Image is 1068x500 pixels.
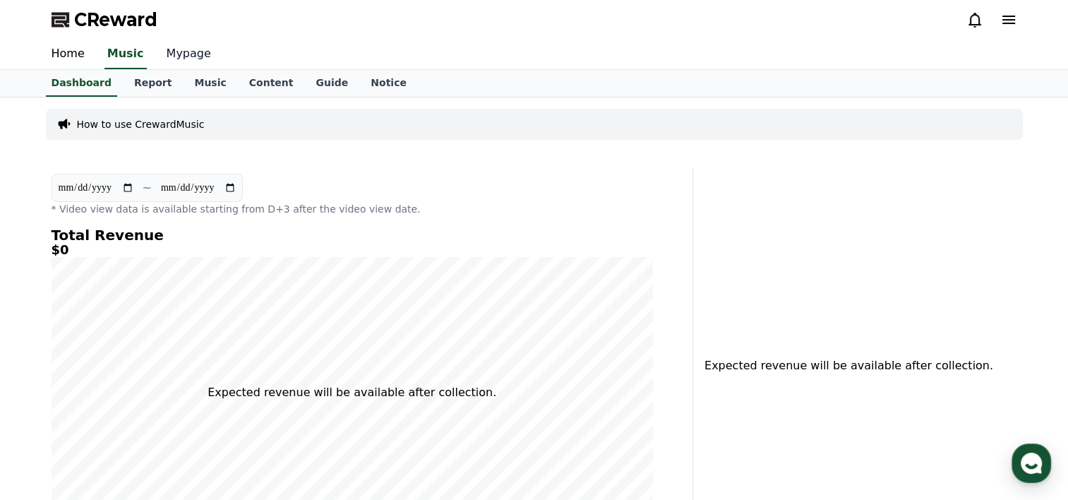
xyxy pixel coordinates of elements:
[155,40,222,69] a: Mypage
[77,117,205,131] a: How to use CrewardMusic
[208,384,496,401] p: Expected revenue will be available after collection.
[304,70,359,97] a: Guide
[36,404,61,415] span: Home
[40,40,96,69] a: Home
[182,383,271,418] a: Settings
[209,404,244,415] span: Settings
[52,8,157,31] a: CReward
[52,202,653,216] p: * Video view data is available starting from D+3 after the video view date.
[238,70,305,97] a: Content
[359,70,418,97] a: Notice
[143,179,152,196] p: ~
[123,70,184,97] a: Report
[117,405,159,416] span: Messages
[46,70,117,97] a: Dashboard
[52,227,653,243] h4: Total Revenue
[183,70,237,97] a: Music
[52,243,653,257] h5: $0
[104,40,147,69] a: Music
[4,383,93,418] a: Home
[704,357,985,374] p: Expected revenue will be available after collection.
[74,8,157,31] span: CReward
[93,383,182,418] a: Messages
